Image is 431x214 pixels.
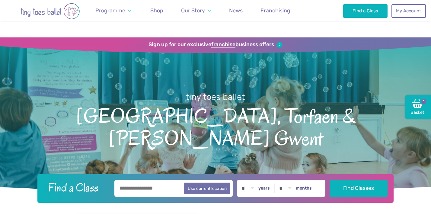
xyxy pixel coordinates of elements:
a: Find a Class [343,4,388,18]
small: tiny toes ballet [186,92,245,102]
a: Our Story [178,4,214,18]
img: tiny toes ballet [8,3,92,19]
label: years [258,186,270,191]
span: News [229,7,243,14]
span: 1 [420,98,427,105]
a: Franchising [258,4,293,18]
strong: franchise [211,41,235,48]
span: Our Story [181,7,205,14]
a: Sign up for our exclusivefranchisebusiness offers [148,41,282,48]
h2: Find a Class [43,180,110,195]
a: News [226,4,245,18]
button: Find Classes [330,180,388,197]
span: Shop [150,7,163,14]
a: My Account [391,4,426,18]
a: Shop [148,4,166,18]
span: Programme [95,7,125,14]
span: Franchising [260,7,290,14]
a: Programme [93,4,134,18]
span: [GEOGRAPHIC_DATA], Torfaen & [PERSON_NAME] Gwent [11,103,420,150]
button: Use current location [184,183,230,194]
label: months [296,186,312,191]
a: Basket1 [405,95,431,119]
